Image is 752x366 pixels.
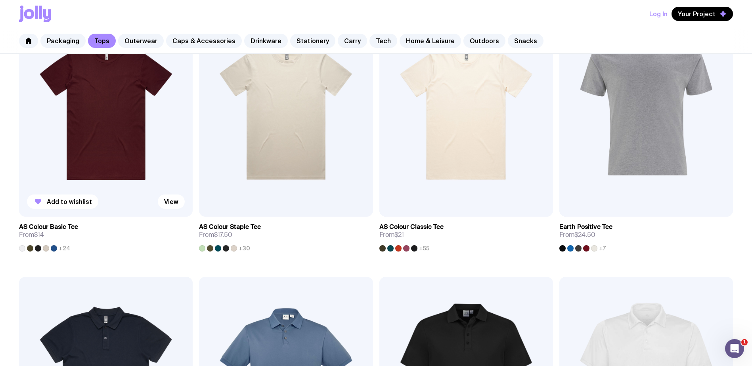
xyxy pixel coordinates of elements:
[199,217,373,252] a: AS Colour Staple TeeFrom$17.50+30
[463,34,505,48] a: Outdoors
[19,231,44,239] span: From
[47,198,92,206] span: Add to wishlist
[59,245,70,252] span: +24
[508,34,543,48] a: Snacks
[672,7,733,21] button: Your Project
[199,231,232,239] span: From
[678,10,716,18] span: Your Project
[166,34,242,48] a: Caps & Accessories
[369,34,397,48] a: Tech
[214,231,232,239] span: $17.50
[559,231,595,239] span: From
[338,34,367,48] a: Carry
[649,7,668,21] button: Log In
[88,34,116,48] a: Tops
[379,223,444,231] h3: AS Colour Classic Tee
[27,194,98,209] button: Add to wishlist
[290,34,335,48] a: Stationery
[379,217,553,252] a: AS Colour Classic TeeFrom$21+55
[400,34,461,48] a: Home & Leisure
[574,231,595,239] span: $24.50
[244,34,288,48] a: Drinkware
[239,245,250,252] span: +30
[725,339,744,358] iframe: Intercom live chat
[118,34,164,48] a: Outerwear
[394,231,404,239] span: $21
[158,194,185,209] a: View
[199,223,261,231] h3: AS Colour Staple Tee
[19,223,78,231] h3: AS Colour Basic Tee
[379,231,404,239] span: From
[599,245,606,252] span: +7
[559,223,612,231] h3: Earth Positive Tee
[559,217,733,252] a: Earth Positive TeeFrom$24.50+7
[419,245,429,252] span: +55
[40,34,86,48] a: Packaging
[19,217,193,252] a: AS Colour Basic TeeFrom$14+24
[741,339,748,345] span: 1
[34,231,44,239] span: $14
